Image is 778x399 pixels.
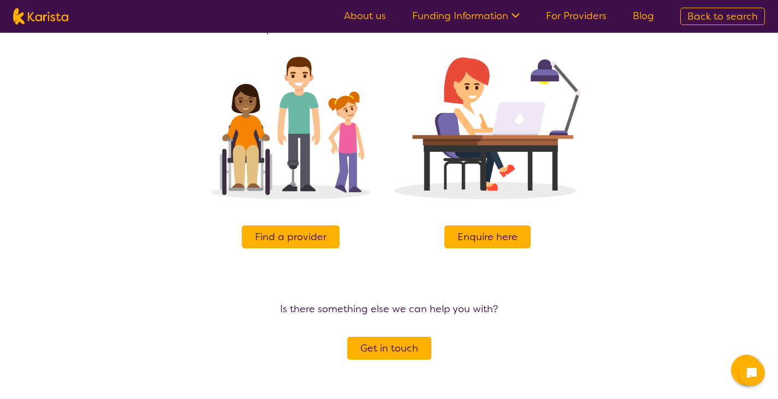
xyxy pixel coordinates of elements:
a: Get in touch [347,337,431,360]
span: Find a provider [255,229,326,245]
p: Is there something else we can help you with? [280,301,498,317]
span: Enquire here [458,229,518,245]
button: Channel Menu [731,355,762,385]
a: For Providers [546,9,607,22]
a: Funding Information [412,9,520,22]
span: Back to search [687,10,758,23]
a: Enquire here [444,225,531,248]
a: Find a provider [242,225,340,248]
a: Back to search [680,8,765,25]
img: Person sitting at desk looking at computer screen with a smile [394,57,581,199]
a: Blog [633,9,654,22]
img: Karista logo [13,8,68,25]
span: Get in touch [360,340,418,356]
img: A group of people with disabilities standing together [197,57,385,199]
a: About us [344,9,386,22]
